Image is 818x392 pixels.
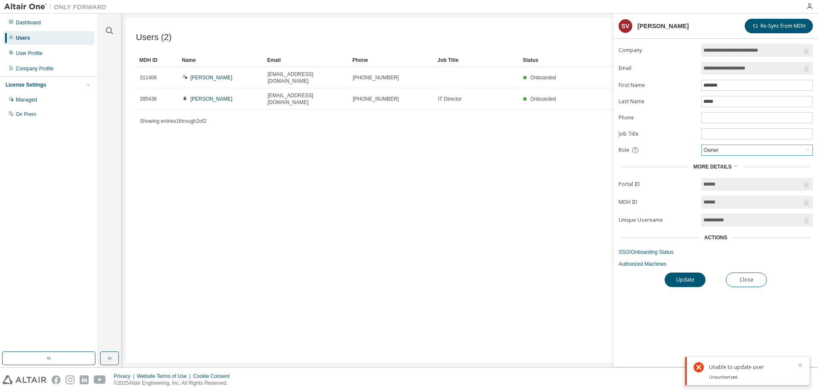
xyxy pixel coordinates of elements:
[619,249,813,256] a: SSO/Onboarding Status
[114,380,235,387] p: © 2025 Altair Engineering, Inc. All Rights Reserved.
[530,96,556,102] span: Onboarded
[619,199,696,206] label: MDH ID
[193,373,234,380] div: Cookie Consent
[619,131,696,137] label: Job Title
[726,273,767,287] button: Close
[16,96,37,103] div: Managed
[190,75,233,81] a: [PERSON_NAME]
[619,82,696,89] label: First Name
[16,35,30,41] div: Users
[6,81,46,88] div: License Settings
[709,373,792,380] div: Unauthorized.
[619,65,696,72] label: Email
[352,53,431,67] div: Phone
[267,53,346,67] div: Email
[137,373,193,380] div: Website Terms of Use
[66,375,75,384] img: instagram.svg
[665,273,706,287] button: Update
[182,53,260,67] div: Name
[438,96,462,102] span: IT Director
[16,50,43,57] div: User Profile
[702,145,720,155] div: Owner
[140,96,157,102] span: 385436
[702,145,812,155] div: Owner
[353,96,399,102] span: [PHONE_NUMBER]
[619,217,696,224] label: Unique Username
[619,98,696,105] label: Last Name
[140,118,206,124] span: Showing entries 1 through 2 of 2
[268,92,345,106] span: [EMAIL_ADDRESS][DOMAIN_NAME]
[619,147,629,154] span: Role
[523,53,759,67] div: Status
[693,164,732,170] span: More Details
[619,181,696,188] label: Portal ID
[619,47,696,54] label: Company
[637,23,689,29] div: [PERSON_NAME]
[94,375,106,384] img: youtube.svg
[140,74,157,81] span: 311408
[530,75,556,81] span: Onboarded
[16,111,36,118] div: On Prem
[136,32,172,42] span: Users (2)
[114,373,137,380] div: Privacy
[139,53,175,67] div: MDH ID
[619,19,632,33] div: SV
[268,71,345,84] span: [EMAIL_ADDRESS][DOMAIN_NAME]
[52,375,60,384] img: facebook.svg
[619,114,696,121] label: Phone
[190,96,233,102] a: [PERSON_NAME]
[80,375,89,384] img: linkedin.svg
[709,362,792,372] div: Unable to update user
[438,53,516,67] div: Job Title
[745,19,813,33] button: Re-Sync from MDH
[16,19,41,26] div: Dashboard
[353,74,399,81] span: [PHONE_NUMBER]
[704,234,727,241] div: Actions
[3,375,46,384] img: altair_logo.svg
[4,3,111,11] img: Altair One
[619,261,813,267] a: Authorized Machines
[16,65,54,72] div: Company Profile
